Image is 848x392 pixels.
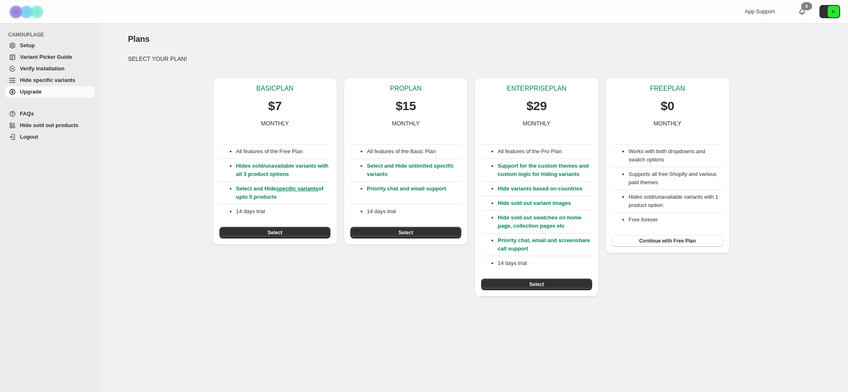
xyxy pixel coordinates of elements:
p: All features of the Free Plan [236,147,330,156]
p: $15 [395,98,416,114]
p: Hide sold out variant images [498,199,592,207]
p: 14 days trial [498,259,592,267]
a: FAQs [5,108,95,120]
button: Select [350,227,461,238]
a: Logout [5,131,95,143]
div: 0 [801,2,812,10]
li: Works with both dropdowns and swatch options [629,147,723,164]
span: Upgrade [20,89,42,95]
span: Logout [20,134,38,140]
p: MONTHLY [653,119,681,127]
p: Priority chat and email support [367,185,461,201]
span: CAMOUFLAGE [8,31,95,38]
span: Setup [20,42,35,48]
p: Priority chat, email and screenshare call support [498,236,592,253]
p: ENTERPRISE PLAN [507,84,566,93]
span: Hide sold out products [20,122,79,128]
p: PRO PLAN [390,84,422,93]
p: FREE PLAN [650,84,685,93]
p: Hide variants based on countries [498,185,592,193]
p: MONTHLY [523,119,550,127]
a: Upgrade [5,86,95,98]
span: Avatar with initials K [828,6,839,17]
span: FAQs [20,111,34,117]
p: $0 [661,98,675,114]
a: Variant Picker Guide [5,51,95,63]
a: Hide specific variants [5,75,95,86]
p: 14 days trial [236,207,330,216]
p: SELECT YOUR PLAN! [128,55,814,63]
span: Select [267,229,282,236]
a: 0 [798,7,806,16]
a: specific variants [276,185,318,192]
p: $7 [268,98,282,114]
p: Select and Hide of upto 5 products [236,185,330,201]
span: Plans [128,34,149,43]
span: Verify Installation [20,65,65,72]
text: K [832,9,835,14]
p: 14 days trial [367,207,461,216]
p: Support for the custom themes and custom logic for hiding variants [498,162,592,178]
button: Continue with Free Plan [612,235,723,247]
li: Supports all free Shopify and various paid themes [629,170,723,187]
button: Avatar with initials K [819,5,840,18]
span: Hide specific variants [20,77,75,83]
a: Verify Installation [5,63,95,75]
img: Camouflage [7,0,48,23]
a: Setup [5,40,95,51]
li: Hides sold/unavailable variants with 1 product option [629,193,723,209]
p: Hide sold out swatches on home page, collection pages etc [498,214,592,230]
p: $29 [526,98,547,114]
p: All features of the Pro Plan [498,147,592,156]
span: Continue with Free Plan [639,238,696,244]
span: Variant Picker Guide [20,54,72,60]
a: Hide sold out products [5,120,95,131]
p: MONTHLY [392,119,419,127]
p: Hides sold/unavailable variants with all 3 product options [236,162,330,178]
span: Select [398,229,413,236]
span: App Support [745,8,775,14]
button: Select [219,227,330,238]
li: Free forever [629,216,723,224]
p: All features of the Basic Plan [367,147,461,156]
span: Select [529,281,544,288]
p: BASIC PLAN [256,84,294,93]
p: Select and Hide unlimited specific variants [367,162,461,178]
p: MONTHLY [261,119,289,127]
button: Select [481,279,592,290]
